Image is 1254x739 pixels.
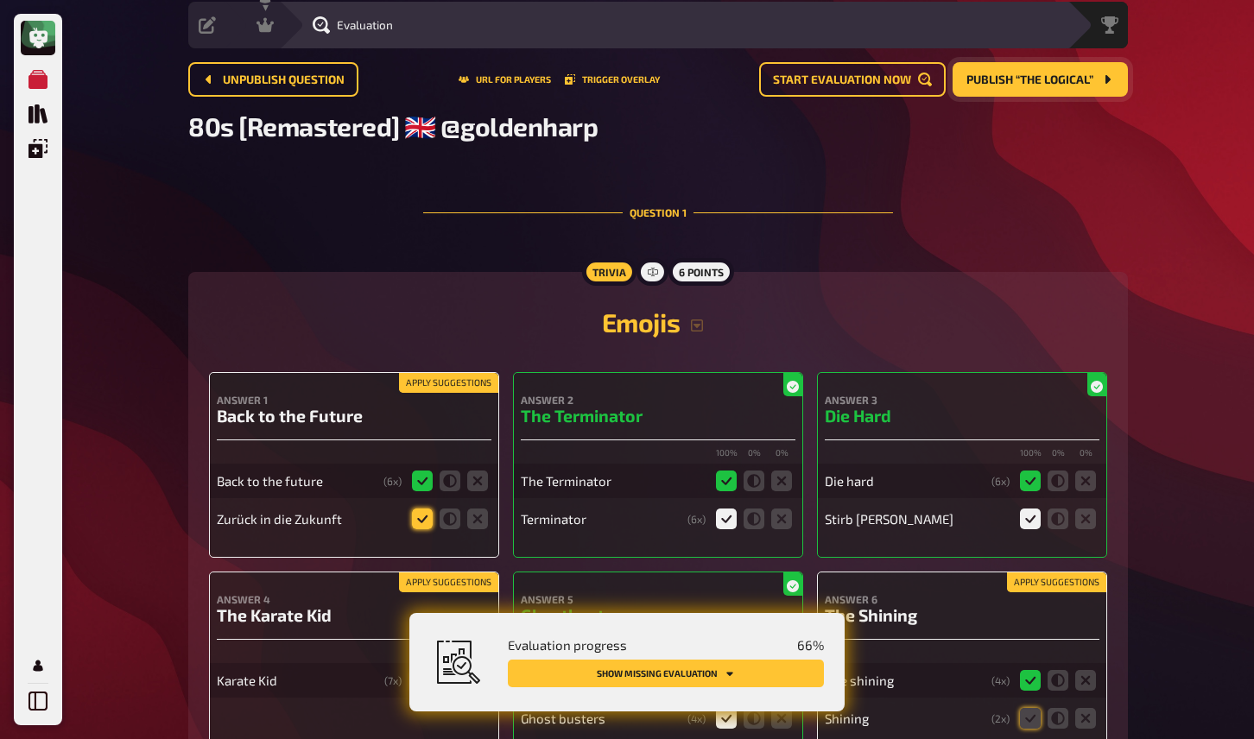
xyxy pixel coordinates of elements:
div: ( 7 x) [384,674,402,686]
button: Start evaluation now [759,62,946,97]
div: ( 4 x) [687,712,706,724]
h3: Back to the Future [217,406,491,426]
a: Overlays [21,131,55,166]
div: Terminator [521,511,681,527]
span: 66 % [797,637,824,653]
button: Show missing evaluation [508,660,824,687]
button: Unpublish question [188,62,358,97]
h3: The Shining [825,605,1099,625]
button: Publish “The Logical” [953,62,1128,97]
div: Karate Kid [217,673,377,688]
h4: Answer 3 [825,394,1099,406]
div: The Terminator [521,473,706,489]
h4: Answer 1 [217,394,491,406]
div: ( 6 x) [687,513,706,525]
span: Evaluation [337,18,393,32]
div: ( 6 x) [991,475,1010,487]
a: My Quizzes [21,62,55,97]
div: ( 2 x) [991,712,1010,724]
button: Trigger Overlay [565,74,660,85]
div: Back to the future [217,473,377,489]
small: 100 % [716,447,737,460]
a: My Account [21,648,55,683]
h4: Answer 4 [217,593,491,605]
span: 80s [Remastered] ​🇬🇧 @goldenharp [188,111,598,142]
a: Quiz Library [21,97,55,131]
span: Unpublish question [223,74,345,86]
div: Ghost busters [521,711,681,726]
button: Apply suggestions [1007,573,1106,592]
div: Trivia [582,258,636,286]
span: Publish “The Logical” [966,74,1093,86]
h3: The Karate Kid [217,605,491,625]
h3: Ghostbusters [521,605,795,625]
small: 0 % [1075,447,1096,460]
button: Apply suggestions [399,573,498,592]
span: Start evaluation now [773,74,911,86]
div: The shining [825,673,985,688]
small: 0 % [771,447,792,460]
h3: Die Hard [825,406,1099,426]
h4: Answer 5 [521,593,795,605]
h2: Emojis [209,306,1107,338]
div: Stirb [PERSON_NAME] [825,511,1010,527]
small: 0 % [1048,447,1068,460]
div: 6 points [668,258,734,286]
span: Evaluation progress [508,637,627,653]
h4: Answer 6 [825,593,1099,605]
div: ( 6 x) [383,475,402,487]
h4: Answer 2 [521,394,795,406]
div: Zurück in die Zukunft [217,511,402,527]
small: 0 % [744,447,764,460]
div: ( 4 x) [991,674,1010,686]
button: URL for players [459,74,551,85]
div: Shining [825,711,985,726]
small: 100 % [1020,447,1041,460]
button: Apply suggestions [399,374,498,393]
div: Die hard [825,473,985,489]
h3: The Terminator [521,406,795,426]
div: Question 1 [423,163,893,262]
